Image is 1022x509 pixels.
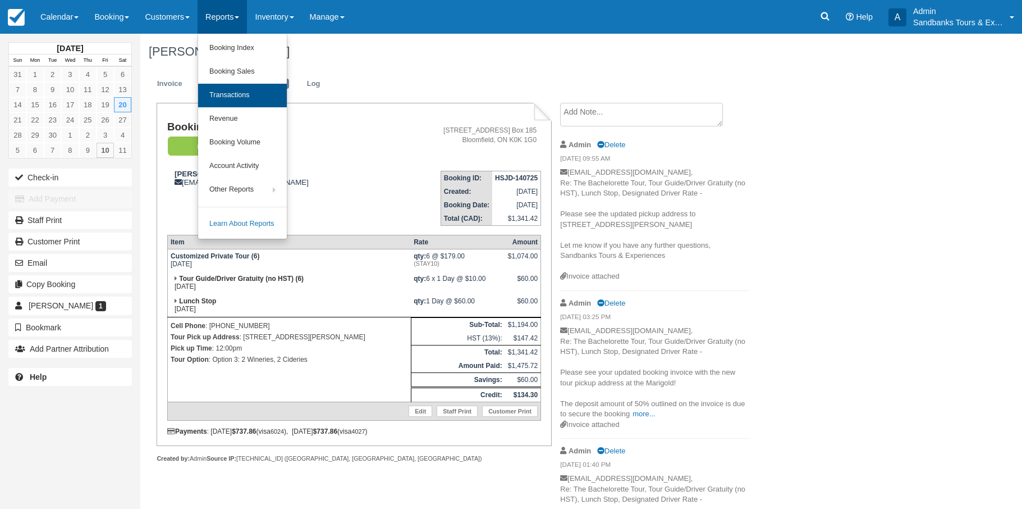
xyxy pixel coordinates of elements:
[411,346,505,360] th: Total:
[157,455,551,463] div: Admin [TECHNICAL_ID] ([GEOGRAPHIC_DATA], [GEOGRAPHIC_DATA], [GEOGRAPHIC_DATA])
[198,178,287,202] a: Other Reports
[97,143,114,158] a: 10
[171,344,212,352] strong: Pick up Time
[597,299,625,307] a: Delete
[9,128,26,143] a: 28
[414,260,502,267] em: (STAY10)
[26,82,44,97] a: 8
[97,67,114,82] a: 5
[114,112,131,128] a: 27
[888,8,906,26] div: A
[61,143,79,158] a: 8
[560,154,749,166] em: [DATE] 09:55 AM
[411,331,505,346] td: HST (13%):
[232,428,256,435] strong: $737.86
[175,170,237,178] strong: [PERSON_NAME]
[171,333,240,341] strong: Tour Pick up Address
[198,212,287,236] a: Learn About Reports
[149,45,899,58] h1: [PERSON_NAME],
[44,54,61,67] th: Tue
[79,112,97,128] a: 25
[9,54,26,67] th: Sun
[57,44,83,53] strong: [DATE]
[149,73,191,95] a: Invoice
[207,455,236,462] strong: Source IP:
[569,447,591,455] strong: Admin
[505,235,541,249] th: Amount
[508,252,538,269] div: $1,074.00
[560,460,749,472] em: [DATE] 01:40 PM
[171,252,259,260] strong: Customized Private Tour (6)
[271,428,284,435] small: 6024
[167,121,384,133] h1: Booking Invoice
[414,275,426,283] strong: qty
[44,143,61,158] a: 7
[569,140,591,149] strong: Admin
[198,84,287,107] a: Transactions
[97,82,114,97] a: 12
[441,212,492,226] th: Total (CAD):
[8,368,132,386] a: Help
[9,82,26,97] a: 7
[198,154,287,178] a: Account Activity
[505,373,541,388] td: $60.00
[313,428,337,435] strong: $737.86
[79,54,97,67] th: Thu
[411,359,505,373] th: Amount Paid:
[79,67,97,82] a: 4
[411,373,505,388] th: Savings:
[508,297,538,314] div: $60.00
[8,211,132,229] a: Staff Print
[560,420,749,430] div: Invoice attached
[597,140,625,149] a: Delete
[198,131,287,154] a: Booking Volume
[179,297,216,305] strong: Lunch Stop
[167,170,384,187] div: [EMAIL_ADDRESS][DOMAIN_NAME]
[26,128,44,143] a: 29
[167,428,207,435] strong: Payments
[9,67,26,82] a: 31
[167,272,411,294] td: [DATE]
[560,312,749,325] em: [DATE] 03:25 PM
[79,128,97,143] a: 2
[514,391,538,399] strong: $134.30
[44,97,61,112] a: 16
[856,12,873,21] span: Help
[560,326,749,420] p: [EMAIL_ADDRESS][DOMAIN_NAME], Re: The Bachelorette Tour, Tour Guide/Driver Gratuity (no HST), Lun...
[492,198,541,212] td: [DATE]
[171,331,408,343] p: : [STREET_ADDRESS][PERSON_NAME]
[167,249,411,272] td: [DATE]
[192,73,222,95] a: Edit
[167,294,411,317] td: [DATE]
[171,343,408,354] p: : 12:00pm
[171,320,408,331] p: : [PHONE_NUMBER]
[411,388,505,402] th: Credit:
[414,297,426,305] strong: qty
[97,54,114,67] th: Fri
[597,447,625,455] a: Delete
[171,354,408,365] p: : Option 3: 2 Wineries, 2 Cideries
[44,67,61,82] a: 2
[114,82,131,97] a: 13
[26,67,44,82] a: 1
[492,185,541,198] td: [DATE]
[167,235,411,249] th: Item
[8,169,132,187] button: Check-in
[8,319,132,337] button: Bookmark
[29,301,93,310] span: [PERSON_NAME]
[414,252,426,260] strong: qty
[913,17,1003,28] p: Sandbanks Tours & Experiences
[198,37,287,60] a: Booking Index
[168,137,252,156] em: Paid
[411,249,505,272] td: 6 @ $179.00
[26,54,44,67] th: Mon
[198,34,287,239] ul: Reports
[492,212,541,226] td: $1,341.42
[198,60,287,84] a: Booking Sales
[30,372,47,381] b: Help
[441,198,492,212] th: Booking Date:
[505,359,541,373] td: $1,475.72
[179,275,304,283] strong: Tour Guide/Driver Gratuity (no HST) (6)
[79,82,97,97] a: 11
[44,82,61,97] a: 9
